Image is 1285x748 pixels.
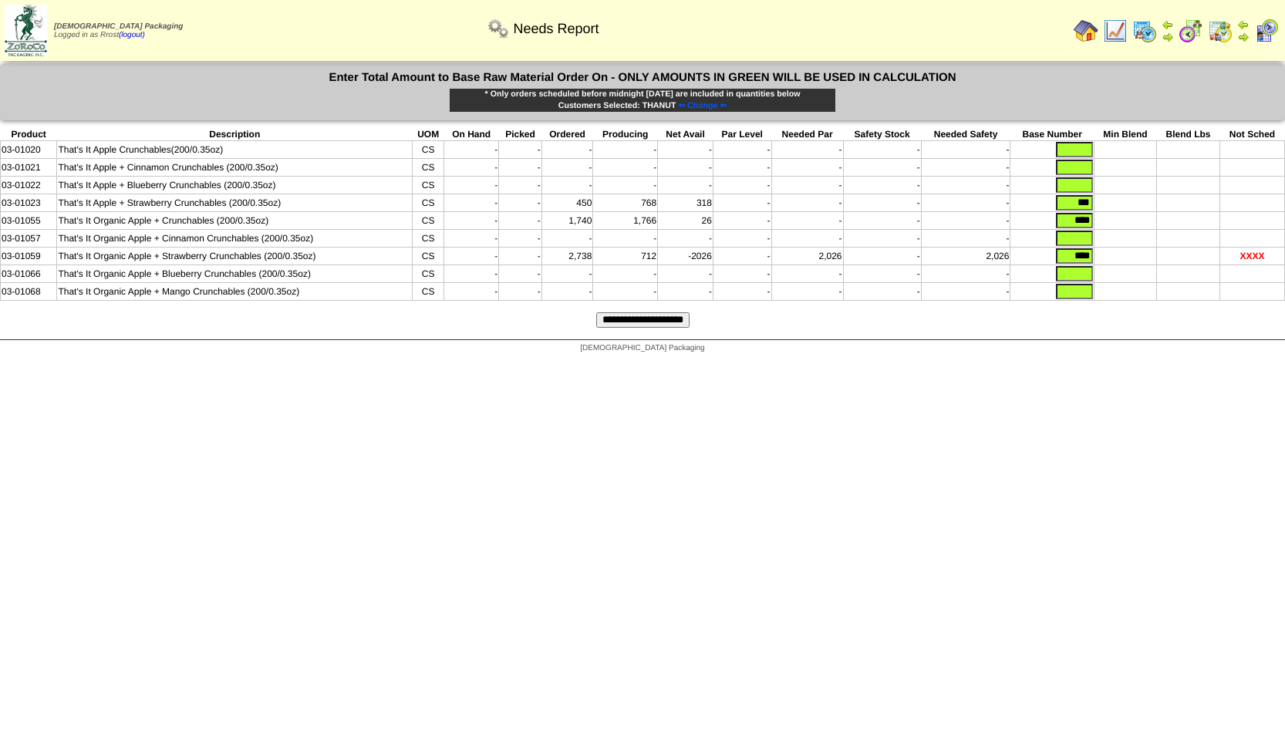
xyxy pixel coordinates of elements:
[413,230,444,248] td: CS
[444,177,499,194] td: -
[713,230,771,248] td: -
[593,177,658,194] td: -
[499,141,542,159] td: -
[921,128,1010,141] th: Needed Safety
[1,128,57,141] th: Product
[771,230,843,248] td: -
[57,141,413,159] td: That's It Apple Crunchables(200/0.35oz)
[658,141,713,159] td: -
[444,248,499,265] td: -
[771,194,843,212] td: -
[119,31,145,39] a: (logout)
[771,159,843,177] td: -
[921,159,1010,177] td: -
[57,265,413,283] td: That's It Organic Apple + Blueberry Crunchables (200/0.35oz)
[843,212,921,230] td: -
[771,141,843,159] td: -
[444,230,499,248] td: -
[843,177,921,194] td: -
[1132,19,1157,43] img: calendarprod.gif
[1220,248,1285,265] td: XXXX
[444,194,499,212] td: -
[1,230,57,248] td: 03-01057
[593,128,658,141] th: Producing
[658,212,713,230] td: 26
[843,248,921,265] td: -
[449,88,836,113] div: * Only orders scheduled before midnight [DATE] are included in quantities below Customers Selecte...
[1237,19,1250,31] img: arrowleft.gif
[771,265,843,283] td: -
[593,283,658,301] td: -
[1,194,57,212] td: 03-01023
[541,248,593,265] td: 2,738
[413,141,444,159] td: CS
[713,177,771,194] td: -
[1103,19,1128,43] img: line_graph.gif
[541,159,593,177] td: -
[713,141,771,159] td: -
[921,283,1010,301] td: -
[499,248,542,265] td: -
[499,194,542,212] td: -
[713,283,771,301] td: -
[5,5,47,56] img: zoroco-logo-small.webp
[593,265,658,283] td: -
[1208,19,1233,43] img: calendarinout.gif
[658,128,713,141] th: Net Avail
[658,283,713,301] td: -
[921,212,1010,230] td: -
[771,248,843,265] td: 2,026
[444,265,499,283] td: -
[658,177,713,194] td: -
[1,177,57,194] td: 03-01022
[1162,19,1174,31] img: arrowleft.gif
[676,101,727,110] a: ⇐ Change ⇐
[921,230,1010,248] td: -
[54,22,183,39] span: Logged in as Rrost
[1157,128,1220,141] th: Blend Lbs
[593,159,658,177] td: -
[541,230,593,248] td: -
[513,21,599,37] span: Needs Report
[593,230,658,248] td: -
[57,128,413,141] th: Description
[658,159,713,177] td: -
[1179,19,1203,43] img: calendarblend.gif
[713,128,771,141] th: Par Level
[921,194,1010,212] td: -
[1,283,57,301] td: 03-01068
[54,22,183,31] span: [DEMOGRAPHIC_DATA] Packaging
[57,212,413,230] td: That's It Organic Apple + Crunchables (200/0.35oz)
[444,128,499,141] th: On Hand
[499,230,542,248] td: -
[413,194,444,212] td: CS
[57,248,413,265] td: That's It Organic Apple + Strawberry Crunchables (200/0.35oz)
[413,248,444,265] td: CS
[413,212,444,230] td: CS
[413,265,444,283] td: CS
[1,265,57,283] td: 03-01066
[57,159,413,177] td: That's It Apple + Cinnamon Crunchables (200/0.35oz)
[57,230,413,248] td: That's It Organic Apple + Cinnamon Crunchables (200/0.35oz)
[1,248,57,265] td: 03-01059
[843,159,921,177] td: -
[921,177,1010,194] td: -
[413,159,444,177] td: CS
[1237,31,1250,43] img: arrowright.gif
[499,265,542,283] td: -
[843,283,921,301] td: -
[444,212,499,230] td: -
[843,230,921,248] td: -
[1,159,57,177] td: 03-01021
[843,128,921,141] th: Safety Stock
[1162,31,1174,43] img: arrowright.gif
[843,265,921,283] td: -
[580,344,704,352] span: [DEMOGRAPHIC_DATA] Packaging
[771,177,843,194] td: -
[1,212,57,230] td: 03-01055
[658,265,713,283] td: -
[57,283,413,301] td: That's It Organic Apple + Mango Crunchables (200/0.35oz)
[444,159,499,177] td: -
[486,16,511,41] img: workflow.png
[541,177,593,194] td: -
